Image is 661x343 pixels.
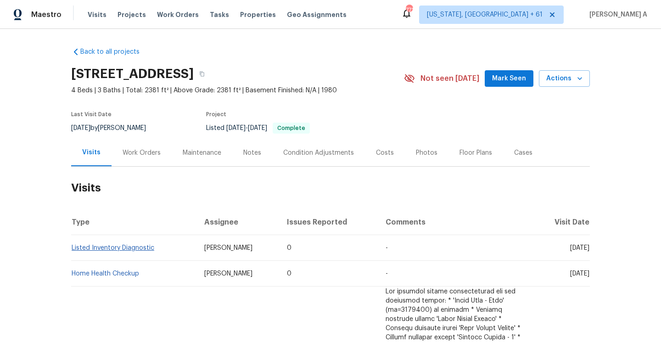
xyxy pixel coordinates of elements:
[118,10,146,19] span: Projects
[71,112,112,117] span: Last Visit Date
[183,148,221,157] div: Maintenance
[226,125,246,131] span: [DATE]
[427,10,543,19] span: [US_STATE], [GEOGRAPHIC_DATA] + 61
[206,112,226,117] span: Project
[378,209,534,235] th: Comments
[514,148,532,157] div: Cases
[534,209,590,235] th: Visit Date
[31,10,62,19] span: Maestro
[123,148,161,157] div: Work Orders
[210,11,229,18] span: Tasks
[71,209,197,235] th: Type
[570,270,589,277] span: [DATE]
[420,74,479,83] span: Not seen [DATE]
[546,73,583,84] span: Actions
[386,245,388,251] span: -
[71,167,590,209] h2: Visits
[88,10,106,19] span: Visits
[157,10,199,19] span: Work Orders
[82,148,101,157] div: Visits
[71,69,194,79] h2: [STREET_ADDRESS]
[243,148,261,157] div: Notes
[376,148,394,157] div: Costs
[416,148,437,157] div: Photos
[570,245,589,251] span: [DATE]
[197,209,280,235] th: Assignee
[71,125,90,131] span: [DATE]
[539,70,590,87] button: Actions
[71,86,404,95] span: 4 Beds | 3 Baths | Total: 2381 ft² | Above Grade: 2381 ft² | Basement Finished: N/A | 1980
[72,245,154,251] a: Listed Inventory Diagnostic
[274,125,309,131] span: Complete
[204,245,252,251] span: [PERSON_NAME]
[386,270,388,277] span: -
[240,10,276,19] span: Properties
[406,6,412,15] div: 771
[204,270,252,277] span: [PERSON_NAME]
[287,270,291,277] span: 0
[283,148,354,157] div: Condition Adjustments
[72,270,139,277] a: Home Health Checkup
[280,209,378,235] th: Issues Reported
[459,148,492,157] div: Floor Plans
[226,125,267,131] span: -
[287,10,347,19] span: Geo Assignments
[586,10,647,19] span: [PERSON_NAME] A
[287,245,291,251] span: 0
[492,73,526,84] span: Mark Seen
[71,123,157,134] div: by [PERSON_NAME]
[206,125,310,131] span: Listed
[248,125,267,131] span: [DATE]
[485,70,533,87] button: Mark Seen
[194,66,210,82] button: Copy Address
[71,47,159,56] a: Back to all projects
